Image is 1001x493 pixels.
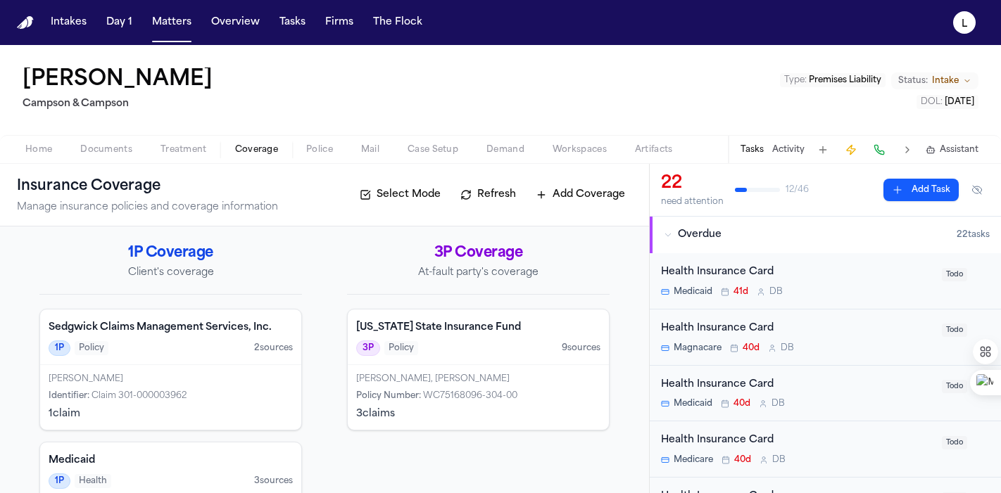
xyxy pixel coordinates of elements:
span: 40d [734,454,751,466]
span: Todo [942,436,967,449]
span: D B [772,398,785,409]
button: Matters [146,10,197,35]
span: Documents [80,144,132,155]
span: Treatment [160,144,207,155]
div: Health Insurance Card [661,264,933,281]
span: 40d [743,342,760,354]
div: Open task: Health Insurance Card [650,253,1001,309]
span: Policy [384,341,418,355]
div: [PERSON_NAME] [49,373,293,385]
button: Overdue22tasks [650,217,1001,253]
span: Todo [942,324,967,337]
span: Demand [486,144,524,155]
span: Artifacts [635,144,673,155]
span: Policy [75,341,108,355]
p: At-fault party's coverage [347,266,610,280]
button: Activity [772,144,805,155]
span: 22 task s [957,229,990,241]
span: Medicaid [674,286,712,297]
span: Mail [361,144,379,155]
button: Tasks [741,144,764,155]
span: D B [781,342,794,354]
span: DOL : [921,98,943,106]
span: D B [769,286,783,297]
h2: Campson & Campson [23,96,218,113]
div: Health Insurance Card [661,377,933,393]
span: Medicaid [674,398,712,409]
div: Health Insurance Card [661,321,933,337]
div: Open task: Health Insurance Card [650,366,1001,422]
div: 3 claim s [356,407,600,421]
button: Add Task [813,140,833,160]
span: Case Setup [408,144,458,155]
span: Health [75,474,111,488]
span: [DATE] [945,98,974,106]
span: 1P [49,473,70,489]
div: Open task: Health Insurance Card [650,421,1001,478]
h2: 3P Coverage [347,243,610,263]
span: Intake [932,75,959,87]
span: WC75168096-304-00 [423,392,517,400]
div: Open task: Health Insurance Card [650,309,1001,366]
div: Health Insurance Card [661,433,933,449]
span: Assistant [940,144,978,155]
span: 1P [49,340,70,356]
button: Intakes [45,10,92,35]
div: [PERSON_NAME], [PERSON_NAME] [356,373,600,385]
span: Premises Liability [809,76,881,84]
span: 41d [734,286,748,297]
span: 40d [734,398,750,409]
button: Add Coverage [529,184,632,206]
button: Create Immediate Task [841,140,861,160]
span: Workspaces [553,144,607,155]
span: 2 source s [254,342,293,354]
button: The Flock [367,10,428,35]
button: Change status from Intake [891,72,978,89]
img: Finch Logo [17,16,34,30]
span: Policy Number : [356,392,421,400]
span: Identifier : [49,392,89,400]
button: Day 1 [101,10,138,35]
a: Home [17,16,34,30]
span: Status: [898,75,928,87]
button: Tasks [274,10,311,35]
span: Police [306,144,333,155]
span: Claim 301-000003962 [92,392,187,400]
span: Magnacare [674,342,722,354]
button: Select Mode [353,184,448,206]
text: L [962,19,967,29]
h1: Insurance Coverage [17,175,191,198]
span: 3P [356,340,380,356]
button: Hide completed tasks (⌘⇧H) [964,179,990,201]
span: 3 source s [254,475,293,487]
span: Overdue [678,228,722,242]
button: Overview [206,10,265,35]
button: Refresh [453,184,523,206]
h1: [PERSON_NAME] [23,68,213,93]
button: Make a Call [869,140,889,160]
button: Edit matter name [23,68,213,93]
h4: [US_STATE] State Insurance Fund [356,321,600,335]
span: Home [25,144,52,155]
div: 1 claim [49,407,293,421]
button: Assistant [926,144,978,155]
span: 9 source s [562,342,600,354]
button: Firms [320,10,359,35]
p: Manage insurance policies and coverage information [17,200,278,215]
span: Type : [784,76,807,84]
div: need attention [661,196,724,207]
span: 12 / 46 [786,184,809,196]
span: D B [772,454,786,466]
span: Todo [942,268,967,281]
span: Todo [942,380,967,393]
span: Medicare [674,454,713,466]
h4: Sedgwick Claims Management Services, Inc. [49,321,293,335]
button: Edit DOL: 2025-05-19 [917,95,978,109]
p: Client's coverage [39,266,302,280]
